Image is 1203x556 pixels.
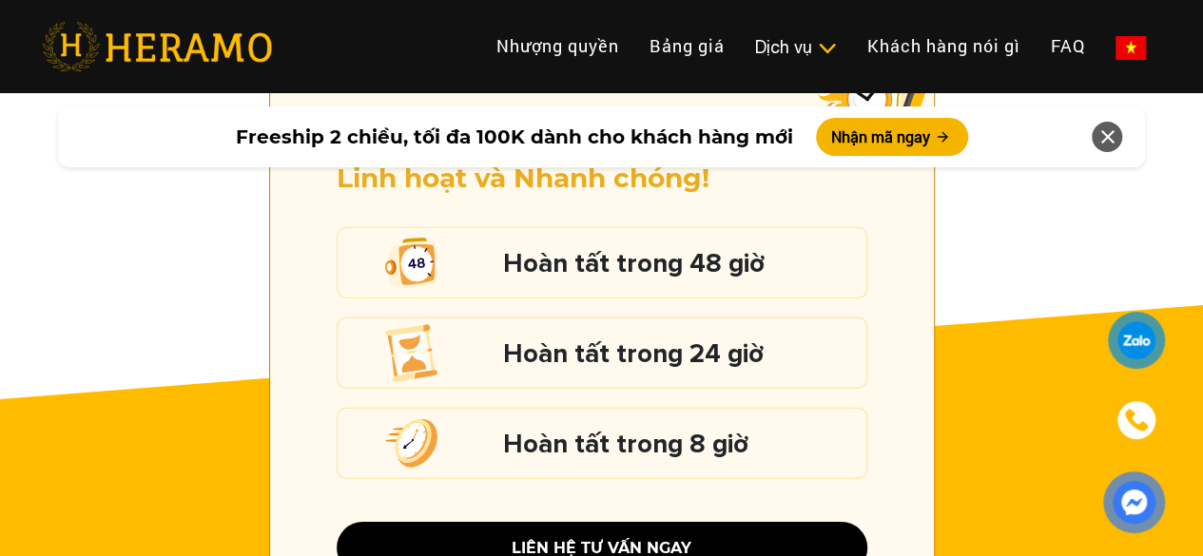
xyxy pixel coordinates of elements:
a: Khách hàng nói gì [852,26,1036,67]
a: Bảng giá [634,26,740,67]
img: vn-flag.png [1116,36,1146,60]
h5: Hoàn tất trong 8 giờ [503,431,857,456]
a: Nhượng quyền [481,26,634,67]
span: Freeship 2 chiều, tối đa 100K dành cho khách hàng mới [236,123,793,151]
a: FAQ [1036,26,1100,67]
a: phone-icon [1111,394,1162,446]
button: Nhận mã ngay [816,118,968,156]
h5: Hoàn tất trong 24 giờ [503,341,857,366]
img: heramo-logo.png [42,22,272,71]
div: Dịch vụ [755,34,837,60]
img: subToggleIcon [817,39,837,58]
img: phone-icon [1125,409,1148,431]
h5: Hoàn tất trong 48 giờ [503,251,857,276]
